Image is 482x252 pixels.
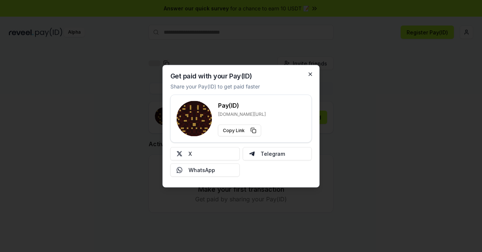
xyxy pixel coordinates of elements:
[249,151,255,157] img: Telegram
[218,101,266,110] h3: Pay(ID)
[242,147,312,160] button: Telegram
[218,124,261,136] button: Copy Link
[170,73,252,79] h2: Get paid with your Pay(ID)
[177,151,183,157] img: X
[218,111,266,117] p: [DOMAIN_NAME][URL]
[177,167,183,173] img: Whatsapp
[170,163,240,177] button: WhatsApp
[170,82,260,90] p: Share your Pay(ID) to get paid faster
[170,147,240,160] button: X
